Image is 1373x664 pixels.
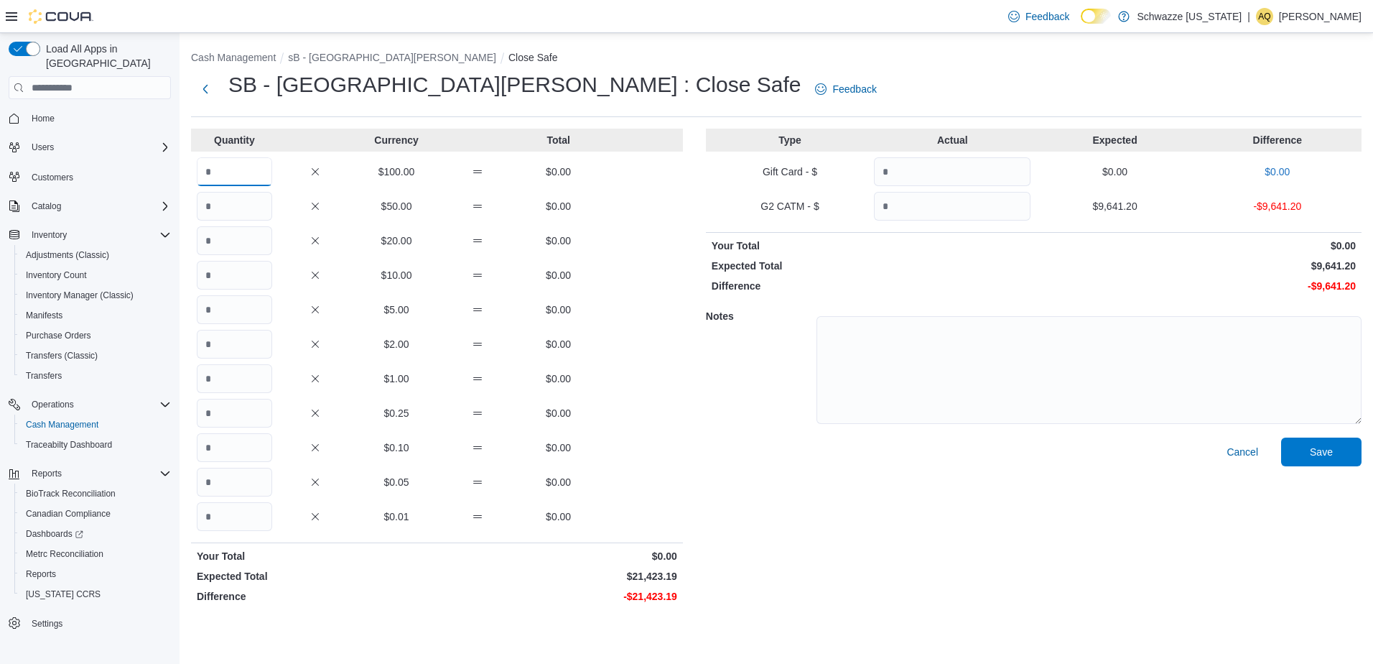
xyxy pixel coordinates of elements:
[14,265,177,285] button: Inventory Count
[359,234,434,248] p: $20.00
[809,75,882,103] a: Feedback
[20,485,171,502] span: BioTrack Reconciliation
[14,484,177,504] button: BioTrack Reconciliation
[26,528,83,540] span: Dashboards
[359,165,434,179] p: $100.00
[26,226,171,244] span: Inventory
[26,226,73,244] button: Inventory
[197,133,272,147] p: Quantity
[20,367,171,384] span: Transfers
[359,268,434,282] p: $10.00
[20,246,171,264] span: Adjustments (Classic)
[26,439,112,451] span: Traceabilty Dashboard
[20,267,171,284] span: Inventory Count
[20,436,118,453] a: Traceabilty Dashboard
[197,549,434,563] p: Your Total
[26,139,60,156] button: Users
[26,167,171,185] span: Customers
[32,172,73,183] span: Customers
[20,327,171,344] span: Purchase Orders
[197,502,272,531] input: Quantity
[197,261,272,290] input: Quantity
[20,307,171,324] span: Manifests
[712,259,1031,273] p: Expected Total
[26,488,116,499] span: BioTrack Reconciliation
[26,370,62,382] span: Transfers
[26,249,109,261] span: Adjustments (Classic)
[20,586,106,603] a: [US_STATE] CCRS
[712,165,868,179] p: Gift Card - $
[20,267,93,284] a: Inventory Count
[874,133,1030,147] p: Actual
[521,268,596,282] p: $0.00
[521,509,596,524] p: $0.00
[26,198,67,215] button: Catalog
[1025,9,1069,24] span: Feedback
[359,441,434,455] p: $0.10
[359,406,434,420] p: $0.25
[20,566,62,583] a: Reports
[26,198,171,215] span: Catalog
[874,157,1030,186] input: Quantity
[521,199,596,213] p: $0.00
[197,157,272,186] input: Quantity
[3,464,177,484] button: Reports
[1221,438,1264,466] button: Cancel
[20,287,139,304] a: Inventory Manager (Classic)
[26,396,80,413] button: Operations
[1281,438,1362,466] button: Save
[26,396,171,413] span: Operations
[14,245,177,265] button: Adjustments (Classic)
[1036,165,1193,179] p: $0.00
[197,364,272,393] input: Quantity
[3,613,177,634] button: Settings
[26,614,171,632] span: Settings
[521,441,596,455] p: $0.00
[359,199,434,213] p: $50.00
[32,113,55,124] span: Home
[359,475,434,489] p: $0.05
[359,372,434,386] p: $1.00
[1256,8,1273,25] div: Anastasia Queen
[191,52,276,63] button: Cash Management
[1258,8,1270,25] span: AQ
[14,326,177,346] button: Purchase Orders
[712,133,868,147] p: Type
[32,468,62,479] span: Reports
[1036,279,1356,293] p: -$9,641.20
[1199,133,1356,147] p: Difference
[32,142,54,153] span: Users
[1137,8,1242,25] p: Schwazze [US_STATE]
[439,569,676,584] p: $21,423.19
[20,246,115,264] a: Adjustments (Classic)
[228,70,801,99] h1: SB - [GEOGRAPHIC_DATA][PERSON_NAME] : Close Safe
[706,302,814,331] h5: Notes
[1036,239,1356,253] p: $0.00
[359,337,434,351] p: $2.00
[20,327,97,344] a: Purchase Orders
[26,615,68,632] a: Settings
[1227,445,1258,459] span: Cancel
[1036,259,1356,273] p: $9,641.20
[32,200,61,212] span: Catalog
[874,192,1030,221] input: Quantity
[20,347,103,364] a: Transfers (Classic)
[712,279,1031,293] p: Difference
[26,139,171,156] span: Users
[26,290,134,301] span: Inventory Manager (Classic)
[197,468,272,497] input: Quantity
[3,196,177,216] button: Catalog
[3,108,177,129] button: Home
[14,504,177,524] button: Canadian Compliance
[26,350,98,361] span: Transfers (Classic)
[26,169,79,186] a: Customers
[197,295,272,324] input: Quantity
[1036,199,1193,213] p: $9,641.20
[20,525,171,543] span: Dashboards
[14,366,177,386] button: Transfers
[26,109,171,127] span: Home
[26,330,91,341] span: Purchase Orders
[521,475,596,489] p: $0.00
[26,548,103,560] span: Metrc Reconciliation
